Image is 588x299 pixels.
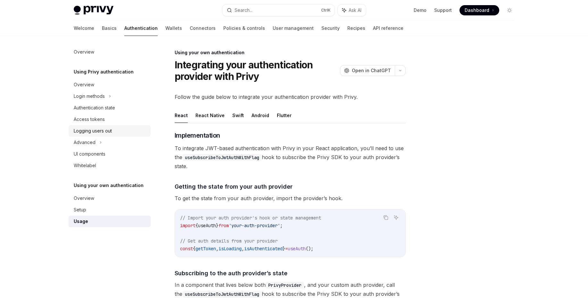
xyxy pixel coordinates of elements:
[288,246,306,252] span: useAuth
[175,59,337,82] h1: Integrating your authentication provider with Privy
[340,65,395,76] button: Open in ChatGPT
[74,139,95,146] div: Advanced
[74,92,105,100] div: Login methods
[414,7,427,13] a: Demo
[382,213,390,222] button: Copy the contents from the code block
[242,246,244,252] span: ,
[69,148,151,160] a: UI components
[175,92,406,101] span: Follow the guide below to integrate your authentication provider with Privy.
[321,21,340,36] a: Security
[195,246,216,252] span: getToken
[219,223,229,228] span: from
[180,215,321,221] span: // Import your auth provider's hook or state management
[182,291,262,298] code: useSubscribeToJwtAuthWithFlag
[182,154,262,161] code: useSubscribeToJwtAuthWithFlag
[74,48,94,56] div: Overview
[74,6,113,15] img: light logo
[373,21,403,36] a: API reference
[175,108,188,123] button: React
[74,206,86,214] div: Setup
[69,114,151,125] a: Access tokens
[280,223,283,228] span: ;
[74,182,144,189] h5: Using your own authentication
[74,115,105,123] div: Access tokens
[347,21,365,36] a: Recipes
[180,246,193,252] span: const
[465,7,489,13] span: Dashboard
[175,131,220,140] span: Implementation
[219,246,242,252] span: isLoading
[69,79,151,90] a: Overview
[198,223,216,228] span: useAuth
[175,182,293,191] span: Getting the state from your auth provider
[285,246,288,252] span: =
[283,246,285,252] span: }
[69,204,151,216] a: Setup
[392,213,400,222] button: Ask AI
[69,102,151,114] a: Authentication state
[74,194,94,202] div: Overview
[74,21,94,36] a: Welcome
[74,218,88,225] div: Usage
[235,6,253,14] div: Search...
[232,108,244,123] button: Swift
[321,8,331,13] span: Ctrl K
[277,108,292,123] button: Flutter
[266,282,304,289] code: PrivyProvider
[352,67,391,74] span: Open in ChatGPT
[180,238,277,244] span: // Get auth details from your provider
[69,46,151,58] a: Overview
[229,223,280,228] span: 'your-auth-provider'
[74,162,96,169] div: Whitelabel
[175,144,406,171] span: To integrate JWT-based authentication with Privy in your React application, you’ll need to use th...
[175,49,406,56] div: Using your own authentication
[69,160,151,171] a: Whitelabel
[180,223,195,228] span: import
[338,4,366,16] button: Ask AI
[102,21,117,36] a: Basics
[504,5,515,15] button: Toggle dark mode
[222,4,335,16] button: Search...CtrlK
[74,81,94,89] div: Overview
[69,216,151,227] a: Usage
[74,68,134,76] h5: Using Privy authentication
[69,125,151,137] a: Logging users out
[252,108,269,123] button: Android
[216,246,219,252] span: ,
[195,223,198,228] span: {
[124,21,158,36] a: Authentication
[195,108,225,123] button: React Native
[193,246,195,252] span: {
[74,150,105,158] div: UI components
[175,194,406,203] span: To get the state from your auth provider, import the provider’s hook.
[74,104,115,112] div: Authentication state
[244,246,283,252] span: isAuthenticated
[273,21,314,36] a: User management
[165,21,182,36] a: Wallets
[306,246,313,252] span: ();
[223,21,265,36] a: Policies & controls
[216,223,219,228] span: }
[190,21,216,36] a: Connectors
[349,7,361,13] span: Ask AI
[69,192,151,204] a: Overview
[434,7,452,13] a: Support
[175,269,287,278] span: Subscribing to the auth provider’s state
[460,5,499,15] a: Dashboard
[74,127,112,135] div: Logging users out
